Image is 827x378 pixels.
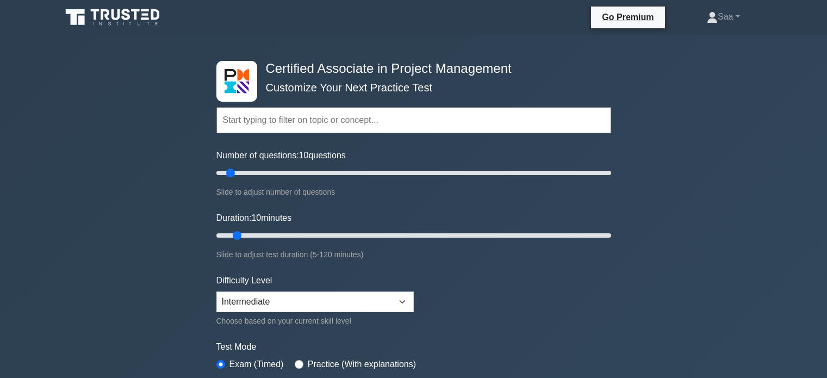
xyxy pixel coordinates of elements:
a: Go Premium [595,10,660,24]
div: Slide to adjust test duration (5-120 minutes) [216,248,611,261]
label: Number of questions: questions [216,149,346,162]
label: Duration: minutes [216,212,292,225]
a: Saa [681,6,766,28]
h4: Certified Associate in Project Management [262,61,558,77]
input: Start typing to filter on topic or concept... [216,107,611,133]
label: Test Mode [216,340,611,354]
span: 10 [251,213,261,222]
div: Slide to adjust number of questions [216,185,611,199]
span: 10 [299,151,309,160]
label: Difficulty Level [216,274,272,287]
label: Exam (Timed) [229,358,284,371]
label: Practice (With explanations) [308,358,416,371]
div: Choose based on your current skill level [216,314,414,327]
